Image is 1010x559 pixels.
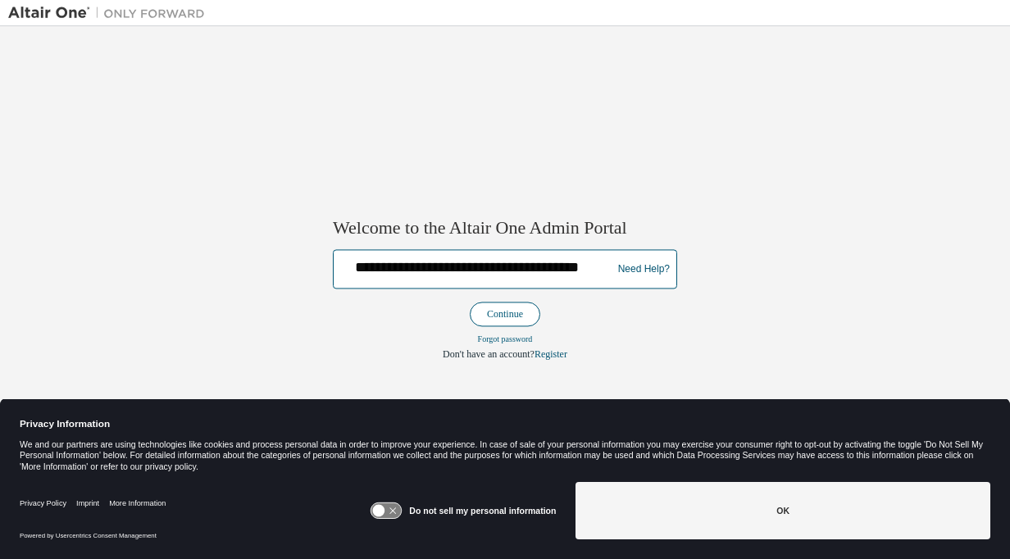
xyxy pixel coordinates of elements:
a: Forgot password [478,335,533,344]
button: Continue [470,302,540,327]
a: Register [535,349,567,361]
span: Don't have an account? [443,349,535,361]
img: Altair One [8,5,213,21]
a: Need Help? [618,269,670,270]
h2: Welcome to the Altair One Admin Portal [333,216,677,239]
